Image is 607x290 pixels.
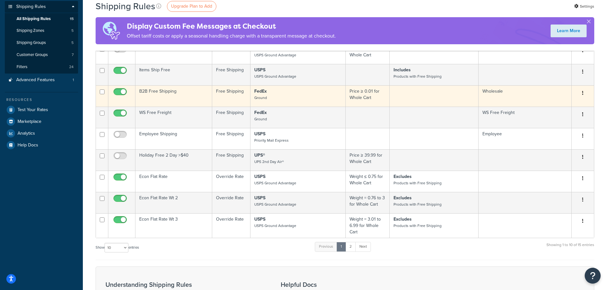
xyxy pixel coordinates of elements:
[212,128,250,149] td: Free Shipping
[212,85,250,107] td: Free Shipping
[17,40,46,46] span: Shipping Groups
[5,97,78,103] div: Resources
[5,74,78,86] li: Advanced Features
[135,64,212,85] td: Items Ship Free
[585,268,601,284] button: Open Resource Center
[574,2,594,11] a: Settings
[254,109,267,116] strong: FedEx
[254,52,296,58] small: USPS Ground Advantage
[5,37,78,49] a: Shipping Groups 5
[212,149,250,171] td: Free Shipping
[346,43,389,64] td: Price ≥ 39.99 for Whole Cart
[18,131,35,136] span: Analytics
[394,195,412,201] strong: Excludes
[5,74,78,86] a: Advanced Features 1
[16,77,55,83] span: Advanced Features
[346,213,389,238] td: Weight = 3.01 to 6.99 for Whole Cart
[254,67,265,73] strong: USPS
[254,74,296,79] small: USPS Ground Advantage
[394,216,412,223] strong: Excludes
[5,139,78,151] a: Help Docs
[127,32,336,40] p: Offset tariff costs or apply a seasonal handling charge with a transparent message at checkout.
[105,243,128,252] select: Showentries
[167,1,216,12] a: Upgrade Plan to Add
[5,104,78,116] a: Test Your Rates
[254,159,284,165] small: UPS 2nd Day Air®
[394,67,411,73] strong: Includes
[5,49,78,61] a: Customer Groups 7
[345,242,356,251] a: 2
[281,281,385,288] h3: Helpful Docs
[254,202,296,207] small: USPS Ground Advantage
[479,85,572,107] td: Wholesale
[254,216,265,223] strong: USPS
[394,74,442,79] small: Products with Free Shipping
[18,143,38,148] span: Help Docs
[5,116,78,127] a: Marketplace
[5,37,78,49] li: Shipping Groups
[18,119,41,124] span: Marketplace
[212,107,250,128] td: Free Shipping
[212,192,250,213] td: Override Rate
[254,131,265,137] strong: USPS
[5,25,78,37] a: Shipping Zones 5
[5,49,78,61] li: Customer Groups
[5,25,78,37] li: Shipping Zones
[254,138,289,143] small: Priority Mail Express
[135,107,212,128] td: WS Free Freight
[135,85,212,107] td: B2B Free Shipping
[551,25,587,37] a: Learn More
[254,180,296,186] small: USPS Ground Advantage
[394,202,442,207] small: Products with Free Shipping
[394,180,442,186] small: Products with Free Shipping
[479,107,572,128] td: WS Free Freight
[254,223,296,229] small: USPS Ground Advantage
[17,28,44,33] span: Shipping Zones
[479,128,572,149] td: Employee
[17,64,27,70] span: Filters
[254,95,267,101] small: Ground
[16,4,46,10] span: Shipping Rules
[346,192,389,213] td: Weight = 0.76 to 3 for Whole Cart
[135,43,212,64] td: DTC Free Shipping over $50
[127,21,336,32] h4: Display Custom Fee Messages at Checkout
[5,61,78,73] li: Filters
[212,64,250,85] td: Free Shipping
[5,1,78,13] a: Shipping Rules
[171,3,212,10] span: Upgrade Plan to Add
[135,171,212,192] td: Econ Flat Rate
[346,85,389,107] td: Price ≥ 0.01 for Whole Cart
[254,116,267,122] small: Ground
[212,213,250,238] td: Override Rate
[336,242,346,251] a: 1
[135,192,212,213] td: Econ Flat Rate Wt 2
[70,16,74,22] span: 15
[5,128,78,139] a: Analytics
[394,173,412,180] strong: Excludes
[212,43,250,64] td: Free Shipping
[135,128,212,149] td: Employee Shipping
[135,213,212,238] td: Econ Flat Rate Wt 3
[71,40,74,46] span: 5
[5,13,78,25] a: All Shipping Rules 15
[315,242,337,251] a: Previous
[5,61,78,73] a: Filters 24
[72,52,74,58] span: 7
[105,281,265,288] h3: Understanding Shipping Rules
[96,243,139,252] label: Show entries
[5,13,78,25] li: All Shipping Rules
[212,171,250,192] td: Override Rate
[346,149,389,171] td: Price ≥ 39.99 for Whole Cart
[254,152,265,159] strong: UPS®
[96,17,127,44] img: duties-banner-06bc72dcb5fe05cb3f9472aba00be2ae8eb53ab6f0d8bb03d382ba314ac3c341.png
[17,52,48,58] span: Customer Groups
[71,28,74,33] span: 5
[394,223,442,229] small: Products with Free Shipping
[346,171,389,192] td: Weight ≤ 0.75 for Whole Cart
[73,77,74,83] span: 1
[5,1,78,74] li: Shipping Rules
